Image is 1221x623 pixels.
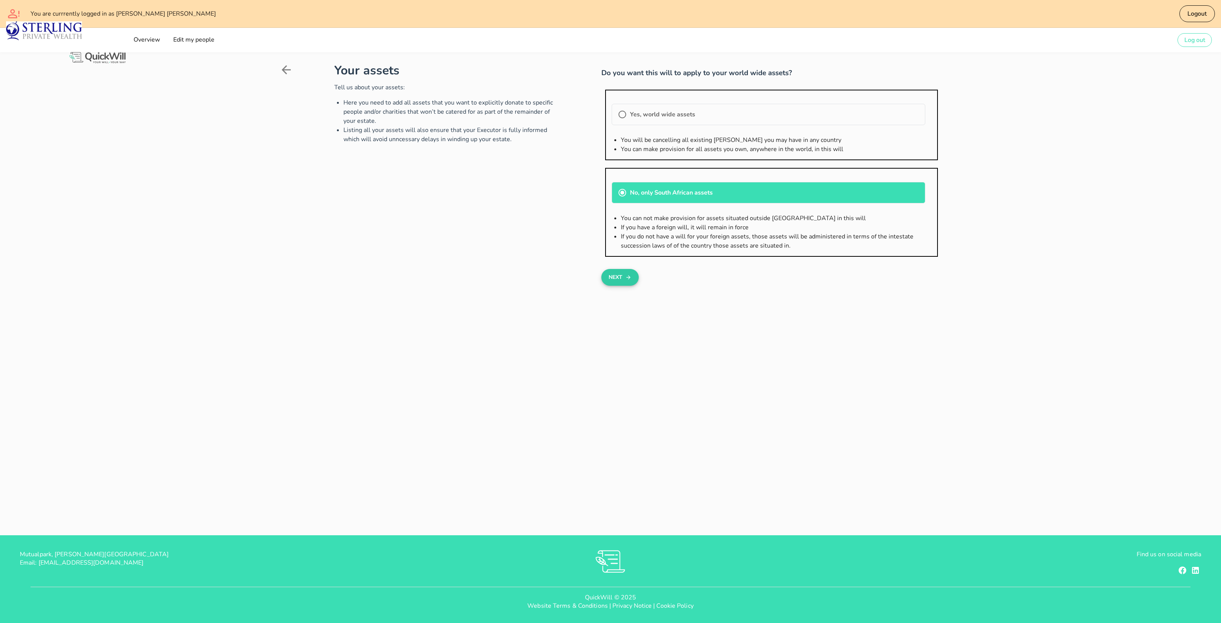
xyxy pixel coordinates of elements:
[343,126,555,144] li: Listing all your assets will also ensure that your Executor is fully informed which will avoid un...
[621,214,931,223] li: You can not make provision for assets situated outside [GEOGRAPHIC_DATA] in this will
[68,51,127,65] img: Logo
[609,602,611,610] span: |
[172,35,214,44] span: Edit my people
[31,10,679,18] div: You are currrently logged in as [PERSON_NAME] [PERSON_NAME]
[807,550,1201,559] p: Find us on social media
[630,189,919,196] label: No, only South African assets
[527,602,608,610] a: Website Terms & Conditions
[20,559,144,567] span: Email: [EMAIL_ADDRESS][DOMAIN_NAME]
[1187,10,1207,18] span: Logout
[621,135,931,145] li: You will be cancelling all existing [PERSON_NAME] you may have in any country
[601,68,942,78] h3: Do you want this will to apply to your world wide assets?
[612,602,652,610] a: Privacy Notice
[596,550,625,573] img: RVs0sauIwKhMoGR03FLGkjXSOVwkZRnQsltkF0QxpTsornXsmh1o7vbL94pqF3d8sZvAAAAAElFTkSuQmCC
[1179,5,1215,22] button: Logout
[334,61,555,80] h1: Your assets
[601,269,638,286] button: Next
[20,550,169,559] span: Mutualpark, [PERSON_NAME][GEOGRAPHIC_DATA]
[6,21,82,40] img: Sterling Wealth logo
[630,111,919,118] label: Yes, world wide assets
[1184,36,1205,44] span: Log out
[656,602,693,610] a: Cookie Policy
[621,145,931,154] li: You can make provision for all assets you own, anywhere in the world, in this will
[621,223,931,232] li: If you have a foreign will, it will remain in force
[334,83,555,92] p: Tell us about your assets:
[170,32,216,48] a: Edit my people
[653,602,655,610] span: |
[1178,33,1212,47] button: Log out
[6,593,1215,602] p: QuickWill © 2025
[621,232,931,250] li: If you do not have a will for your foreign assets, those assets will be administered in terms of ...
[133,35,160,44] span: Overview
[131,32,163,48] a: Overview
[343,98,555,126] li: Here you need to add all assets that you want to explicitly donate to specific people and/or char...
